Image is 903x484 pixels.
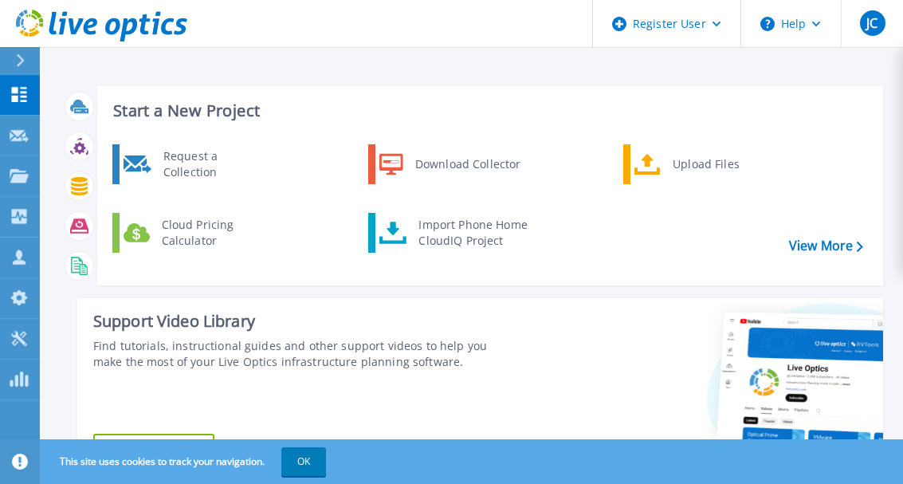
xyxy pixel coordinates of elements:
a: Download Collector [368,144,532,184]
span: JC [866,17,877,30]
a: View More [789,238,863,254]
a: Request a Collection [112,144,276,184]
a: Explore Now! [93,434,214,466]
a: Cloud Pricing Calculator [112,213,276,253]
div: Import Phone Home CloudIQ Project [410,217,535,249]
a: Upload Files [623,144,787,184]
div: Request a Collection [155,148,272,180]
h3: Start a New Project [113,102,862,120]
div: Upload Files [665,148,783,180]
button: OK [281,447,326,476]
span: This site uses cookies to track your navigation. [44,447,326,476]
div: Support Video Library [93,311,510,332]
div: Find tutorials, instructional guides and other support videos to help you make the most of your L... [93,338,510,370]
div: Cloud Pricing Calculator [154,217,272,249]
div: Download Collector [407,148,528,180]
